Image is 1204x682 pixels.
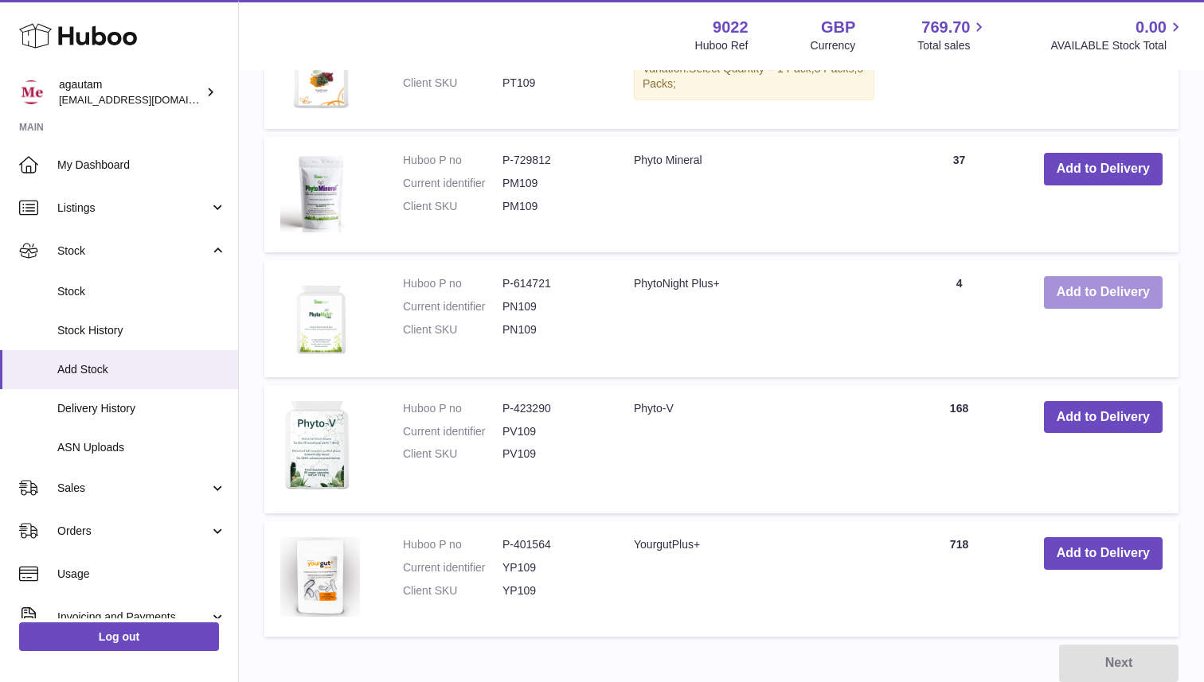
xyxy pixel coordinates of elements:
[618,385,890,513] td: Phyto-V
[280,401,360,494] img: Phyto-V
[921,17,970,38] span: 769.70
[502,424,602,439] dd: PV109
[403,299,502,314] dt: Current identifier
[403,401,502,416] dt: Huboo P no
[280,276,360,357] img: PhytoNight Plus+
[19,622,219,651] a: Log out
[403,276,502,291] dt: Huboo P no
[618,137,890,252] td: Phyto Mineral
[403,537,502,552] dt: Huboo P no
[57,362,226,377] span: Add Stock
[502,153,602,168] dd: P-729812
[59,93,234,106] span: [EMAIL_ADDRESS][DOMAIN_NAME]
[502,401,602,416] dd: P-423290
[403,76,502,91] dt: Client SKU
[403,153,502,168] dt: Huboo P no
[403,424,502,439] dt: Current identifier
[57,610,209,625] span: Invoicing and Payments
[403,560,502,575] dt: Current identifier
[502,199,602,214] dd: PM109
[1044,401,1163,434] button: Add to Delivery
[57,401,226,416] span: Delivery History
[695,38,749,53] div: Huboo Ref
[618,14,890,129] td: Pomi-T from £17
[890,385,1027,513] td: 168
[57,244,209,259] span: Stock
[502,276,602,291] dd: P-614721
[57,440,226,455] span: ASN Uploads
[57,323,226,338] span: Stock History
[403,176,502,191] dt: Current identifier
[57,481,209,496] span: Sales
[890,260,1027,376] td: 4
[57,158,226,173] span: My Dashboard
[57,524,209,539] span: Orders
[821,17,855,38] strong: GBP
[403,583,502,598] dt: Client SKU
[59,77,202,107] div: agautam
[502,537,602,552] dd: P-401564
[502,299,602,314] dd: PN109
[1050,17,1185,53] a: 0.00 AVAILABLE Stock Total
[811,38,856,53] div: Currency
[502,176,602,191] dd: PM109
[917,17,988,53] a: 769.70 Total sales
[19,80,43,104] img: info@naturemedical.co.uk
[502,446,602,462] dd: PV109
[57,284,226,299] span: Stock
[57,201,209,216] span: Listings
[1044,153,1163,185] button: Add to Delivery
[1044,537,1163,570] button: Add to Delivery
[502,76,602,91] dd: PT109
[917,38,988,53] span: Total sales
[618,260,890,376] td: PhytoNight Plus+
[890,137,1027,252] td: 37
[403,446,502,462] dt: Client SKU
[618,521,890,637] td: YourgutPlus+
[634,53,874,100] div: Variation:
[502,560,602,575] dd: YP109
[890,14,1027,129] td: 1031
[1044,276,1163,309] button: Add to Delivery
[1136,17,1167,38] span: 0.00
[502,322,602,337] dd: PN109
[713,17,749,38] strong: 9022
[403,322,502,337] dt: Client SKU
[280,537,360,617] img: YourgutPlus+
[57,567,226,582] span: Usage
[890,521,1027,637] td: 718
[403,199,502,214] dt: Client SKU
[1050,38,1185,53] span: AVAILABLE Stock Total
[280,153,360,232] img: Phyto Mineral
[502,583,602,598] dd: YP109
